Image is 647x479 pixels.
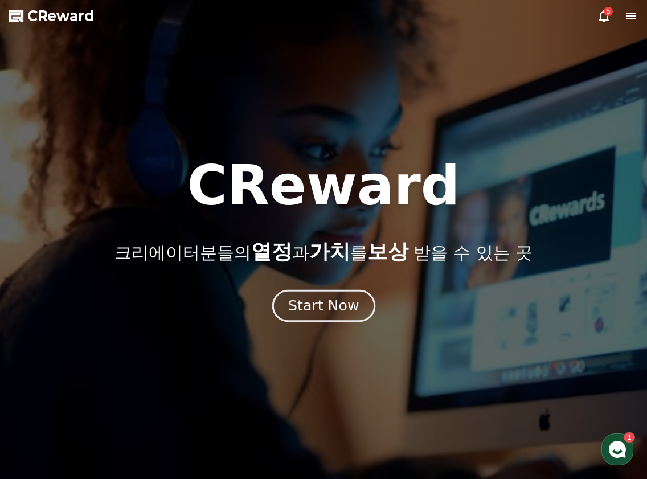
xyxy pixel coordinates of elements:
span: 대화 [104,379,118,388]
a: 5 [597,9,611,23]
button: Start Now [272,289,375,322]
span: 홈 [36,378,43,387]
span: 보상 [367,240,408,263]
a: 1대화 [75,361,147,390]
span: 가치 [309,240,350,263]
a: Start Now [275,302,373,313]
span: 1 [116,361,120,370]
a: CReward [9,7,95,25]
a: 홈 [3,361,75,390]
h1: CReward [187,158,460,213]
span: 설정 [176,378,190,387]
span: 열정 [251,240,292,263]
span: CReward [27,7,95,25]
div: 5 [604,7,613,16]
div: Start Now [288,296,359,316]
p: 크리에이터분들의 과 를 받을 수 있는 곳 [114,240,533,263]
a: 설정 [147,361,219,390]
